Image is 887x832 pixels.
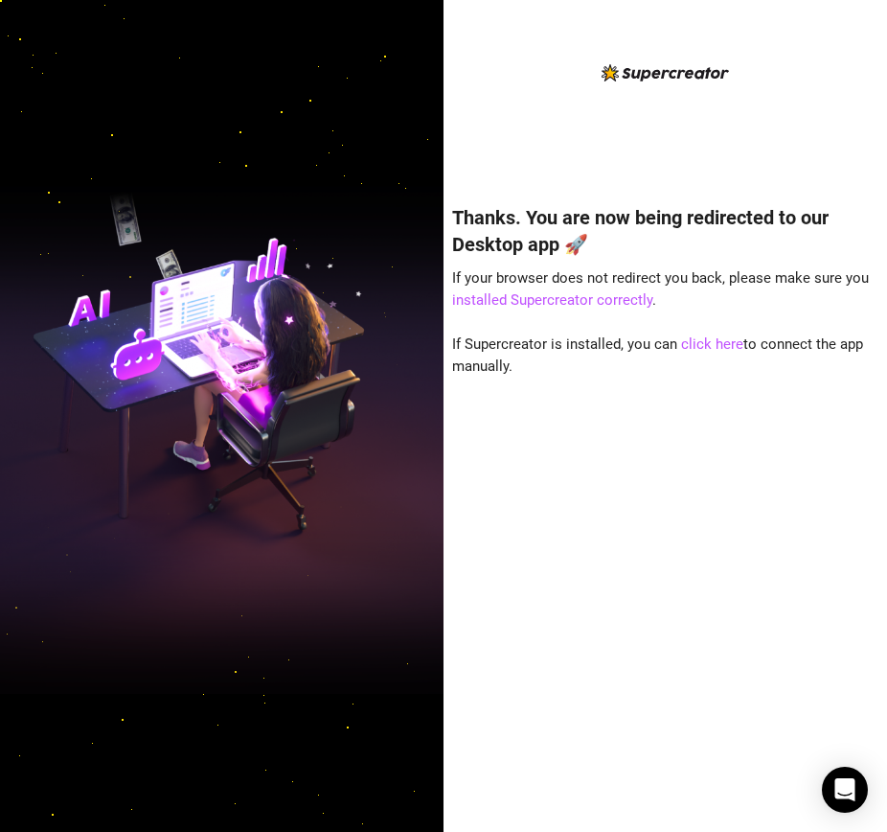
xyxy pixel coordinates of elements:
[452,335,863,376] span: If Supercreator is installed, you can to connect the app manually.
[822,767,868,813] div: Open Intercom Messenger
[681,335,743,353] a: click here
[452,291,652,309] a: installed Supercreator correctly
[452,204,879,258] h4: Thanks. You are now being redirected to our Desktop app 🚀
[452,269,869,310] span: If your browser does not redirect you back, please make sure you .
[602,64,729,81] img: logo-BBDzfeDw.svg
